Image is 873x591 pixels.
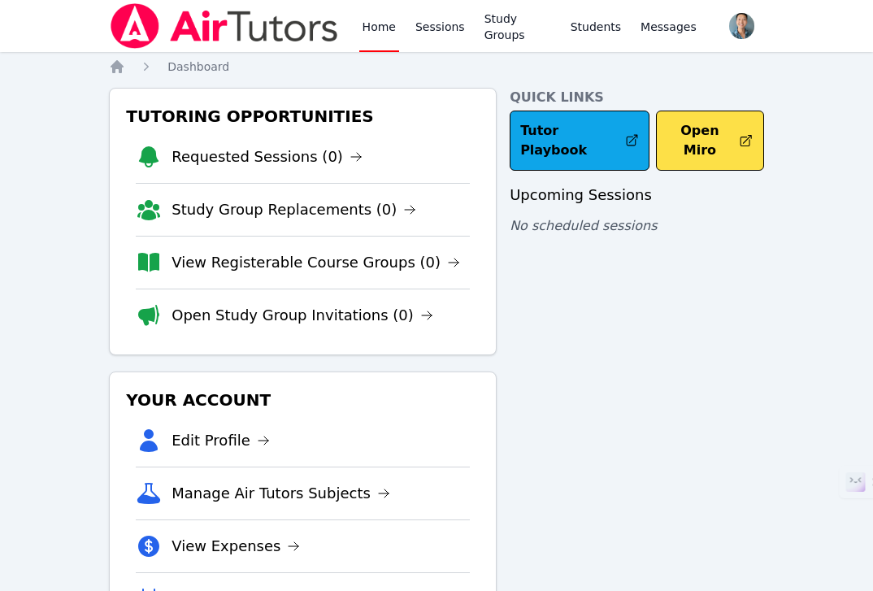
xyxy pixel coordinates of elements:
[123,385,483,415] h3: Your Account
[172,482,390,505] a: Manage Air Tutors Subjects
[172,251,460,274] a: View Registerable Course Groups (0)
[172,146,363,168] a: Requested Sessions (0)
[123,102,483,131] h3: Tutoring Opportunities
[641,19,697,35] span: Messages
[109,3,339,49] img: Air Tutors
[172,429,270,452] a: Edit Profile
[510,111,649,171] a: Tutor Playbook
[510,184,764,206] h3: Upcoming Sessions
[510,218,657,233] span: No scheduled sessions
[656,111,763,171] button: Open Miro
[510,88,764,107] h4: Quick Links
[109,59,764,75] nav: Breadcrumb
[167,59,229,75] a: Dashboard
[172,198,416,221] a: Study Group Replacements (0)
[172,304,433,327] a: Open Study Group Invitations (0)
[172,535,300,558] a: View Expenses
[167,60,229,73] span: Dashboard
